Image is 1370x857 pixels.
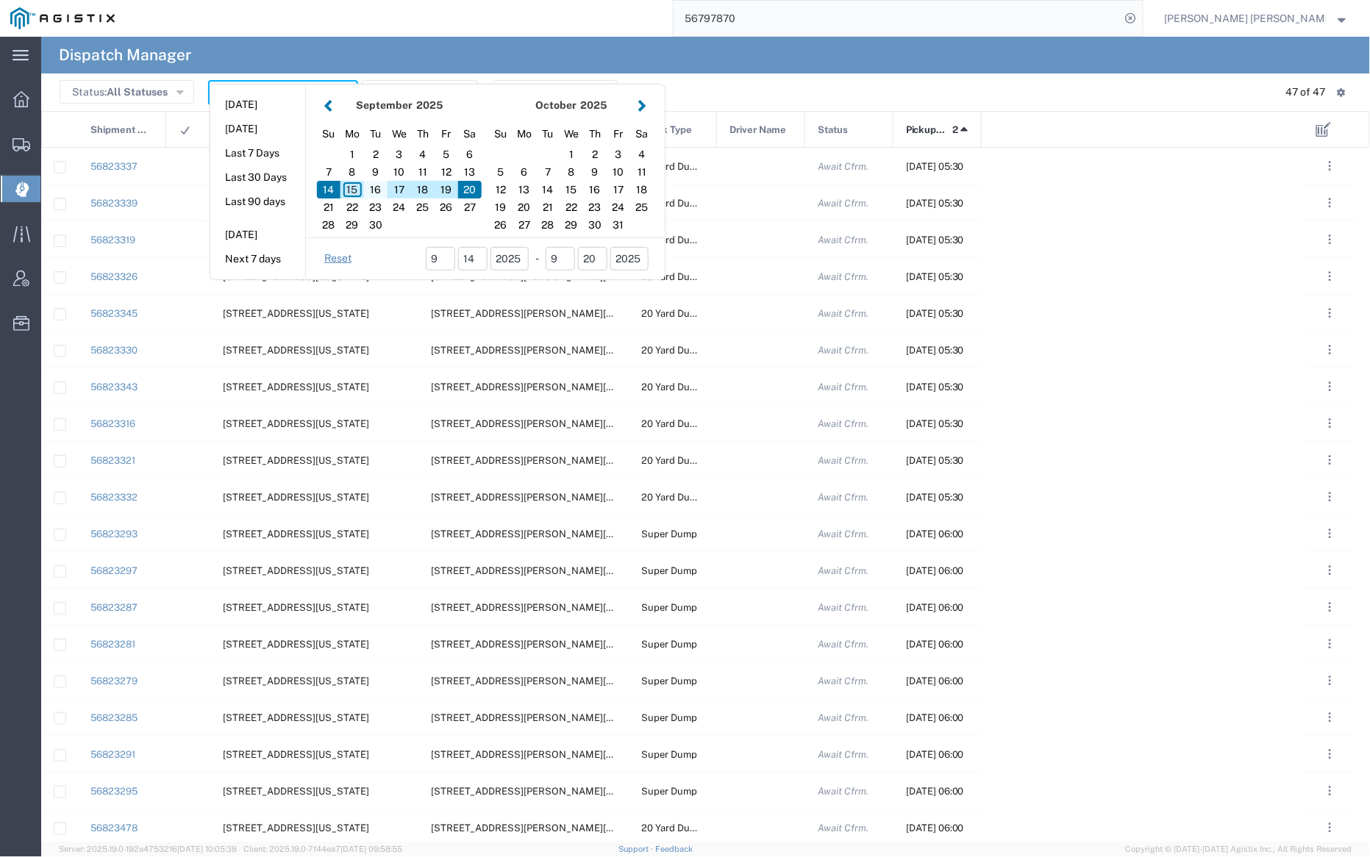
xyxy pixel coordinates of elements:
[513,181,536,198] div: 13
[641,602,697,613] span: Super Dump
[416,99,443,111] span: 2025
[324,251,352,266] a: Reset
[435,181,458,198] div: 19
[1329,525,1332,542] span: . . .
[906,418,964,429] span: 09/16/2025, 05:30
[411,198,435,216] div: 25
[818,639,868,650] span: Await Cfrm.
[431,675,657,686] span: 1601 Dixon Landing Rd, Milpitas, California, 95035, United States
[356,99,413,111] strong: September
[107,86,168,98] span: All Statuses
[1329,819,1332,836] span: . . .
[431,381,657,392] span: 1601 Dixon Landing Rd, Milpitas, California, 95035, United States
[641,234,732,245] span: 20 Yard Dump Truck
[458,198,482,216] div: 27
[1320,487,1341,507] button: ...
[818,112,848,148] span: Status
[818,675,868,686] span: Await Cfrm.
[431,786,657,797] span: 1601 Dixon Landing Rd, Milpitas, California, 95035, United States
[364,216,388,234] div: 30
[435,146,458,163] div: 5
[729,112,786,148] span: Driver Name
[607,198,630,216] div: 24
[223,308,369,319] span: 1100 S 27th St, Richmond, California, 94804, United States
[906,112,948,148] span: Pickup Date and Time
[641,639,697,650] span: Super Dump
[583,163,607,181] div: 9
[906,565,964,576] span: 09/16/2025, 06:00
[641,822,732,833] span: 20 Yard Dump Truck
[906,161,964,172] span: 09/16/2025, 05:30
[340,845,402,853] span: [DATE] 09:58:55
[906,749,964,760] span: 09/16/2025, 06:00
[210,190,305,213] button: Last 90 days
[317,163,340,181] div: 7
[1329,451,1332,469] span: . . .
[1329,415,1332,432] span: . . .
[223,639,369,650] span: 680 Dado St, San Jose, California, 95131, United States
[411,163,435,181] div: 11
[655,845,693,853] a: Feedback
[906,528,964,539] span: 09/16/2025, 06:00
[641,418,732,429] span: 20 Yard Dump Truck
[435,163,458,181] div: 12
[906,639,964,650] span: 09/16/2025, 06:00
[1320,156,1341,176] button: ...
[583,198,607,216] div: 23
[607,146,630,163] div: 3
[906,234,964,245] span: 09/16/2025, 05:30
[630,181,654,198] div: 18
[1320,523,1341,544] button: ...
[489,123,513,146] div: Sunday
[411,146,435,163] div: 4
[177,845,237,853] span: [DATE] 10:05:38
[1320,634,1341,654] button: ...
[431,455,657,466] span: 1601 Dixon Landing Rd, Milpitas, California, 95035, United States
[223,602,369,613] span: 680 Dado St, San Jose, California, 95131, United States
[906,198,964,209] span: 09/16/2025, 05:30
[1165,10,1326,26] span: Kayte Bray Dogali
[1329,562,1332,579] span: . . .
[210,93,305,116] button: [DATE]
[210,223,305,246] button: [DATE]
[607,123,630,146] div: Friday
[1329,231,1332,248] span: . . .
[223,455,369,466] span: 1100 S 27th St, Richmond, California, 94804, United States
[458,163,482,181] div: 13
[1320,817,1341,838] button: ...
[513,198,536,216] div: 20
[426,247,455,270] input: mm
[641,749,697,760] span: Super Dump
[513,216,536,234] div: 27
[607,163,630,181] div: 10
[674,1,1121,36] input: Search for shipment number, reference number
[560,198,583,216] div: 22
[1320,303,1341,323] button: ...
[90,271,138,282] a: 56823326
[59,845,237,853] span: Server: 2025.19.0-192a4753216
[583,146,607,163] div: 2
[641,712,697,723] span: Super Dump
[431,712,657,723] span: 1601 Dixon Landing Rd, Milpitas, California, 95035, United States
[90,308,138,319] a: 56823345
[546,247,575,270] input: mm
[630,146,654,163] div: 4
[317,216,340,234] div: 28
[210,166,305,189] button: Last 30 Days
[90,112,150,148] span: Shipment No.
[906,381,964,392] span: 09/16/2025, 05:30
[630,198,654,216] div: 25
[818,234,868,245] span: Await Cfrm.
[607,216,630,234] div: 31
[818,455,868,466] span: Await Cfrm.
[906,675,964,686] span: 09/16/2025, 06:00
[340,123,364,146] div: Monday
[641,455,732,466] span: 20 Yard Dump Truck
[90,455,135,466] a: 56823321
[458,123,482,146] div: Saturday
[364,181,388,198] div: 16
[90,565,138,576] a: 56823297
[1320,670,1341,691] button: ...
[223,565,369,576] span: 680 Dado St, San Jose, California, 95131, United States
[818,528,868,539] span: Await Cfrm.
